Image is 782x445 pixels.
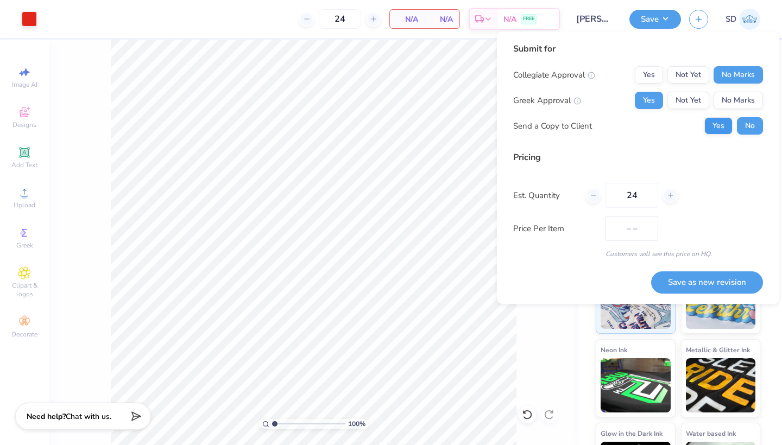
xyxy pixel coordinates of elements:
span: Chat with us. [66,411,111,422]
img: Sophia Deserto [739,9,760,30]
span: Water based Ink [686,428,736,439]
input: Untitled Design [568,8,621,30]
span: 100 % [348,419,365,429]
button: No [737,117,763,135]
button: Not Yet [667,92,709,109]
span: Add Text [11,161,37,169]
span: Metallic & Glitter Ink [686,344,750,355]
label: Est. Quantity [513,189,578,202]
div: Submit for [513,42,763,55]
span: Decorate [11,330,37,339]
a: SD [726,9,760,30]
img: Neon Ink [601,358,671,412]
button: Yes [635,92,663,109]
span: Upload [14,201,35,209]
div: Greek Approval [513,94,581,107]
span: Designs [12,120,36,129]
div: Customers will see this price on HQ. [513,249,763,259]
button: Yes [635,66,663,84]
button: Yes [704,117,733,135]
span: Greek [16,241,33,250]
div: Collegiate Approval [513,69,595,81]
span: Neon Ink [601,344,627,355]
button: Save [629,10,681,29]
img: Metallic & Glitter Ink [686,358,756,412]
span: N/A [396,14,418,25]
input: – – [319,9,361,29]
span: SD [726,13,736,26]
div: Send a Copy to Client [513,120,592,132]
div: Pricing [513,151,763,164]
span: FREE [523,15,534,23]
span: Glow in the Dark Ink [601,428,663,439]
button: Save as new revision [651,271,763,294]
span: Image AI [12,80,37,89]
span: N/A [503,14,516,25]
button: Not Yet [667,66,709,84]
input: – – [606,183,658,208]
strong: Need help? [27,411,66,422]
label: Price Per Item [513,223,597,235]
button: No Marks [714,66,763,84]
span: Clipart & logos [5,281,43,298]
span: N/A [431,14,453,25]
button: No Marks [714,92,763,109]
